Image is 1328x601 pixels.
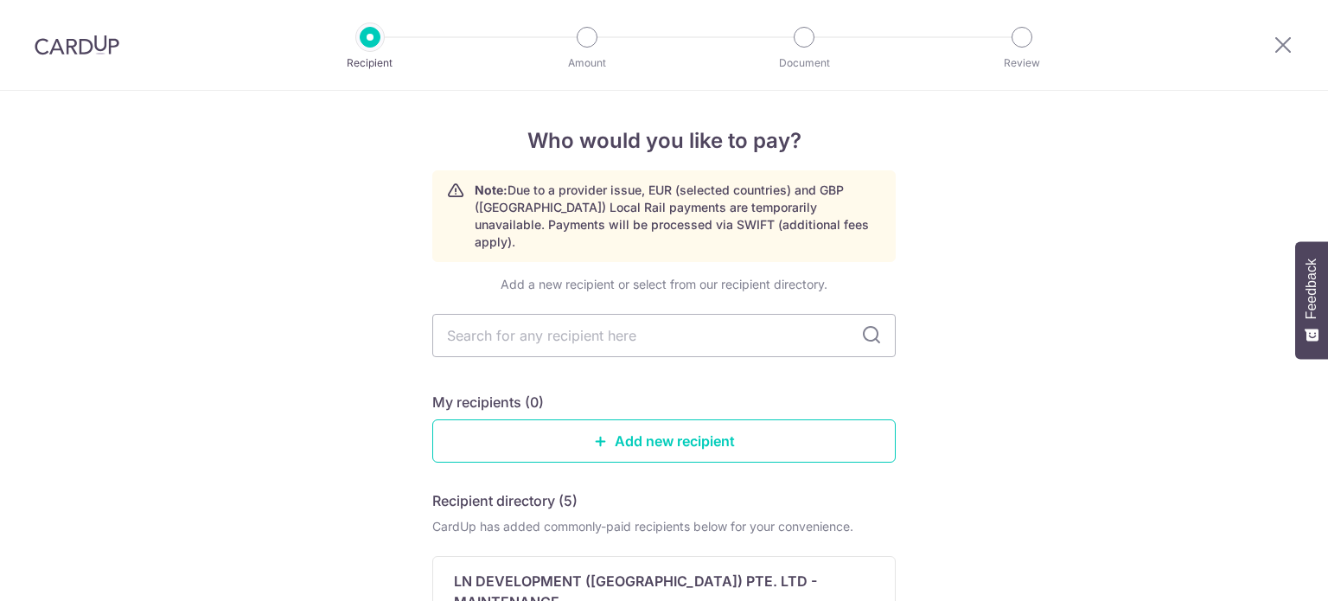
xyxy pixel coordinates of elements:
[432,518,896,535] div: CardUp has added commonly-paid recipients below for your convenience.
[523,54,651,72] p: Amount
[958,54,1086,72] p: Review
[432,419,896,463] a: Add new recipient
[1295,241,1328,359] button: Feedback - Show survey
[1217,549,1311,592] iframe: Opens a widget where you can find more information
[475,182,508,197] strong: Note:
[432,392,544,412] h5: My recipients (0)
[432,314,896,357] input: Search for any recipient here
[740,54,868,72] p: Document
[432,276,896,293] div: Add a new recipient or select from our recipient directory.
[35,35,119,55] img: CardUp
[306,54,434,72] p: Recipient
[1304,259,1319,319] span: Feedback
[432,490,578,511] h5: Recipient directory (5)
[432,125,896,157] h4: Who would you like to pay?
[475,182,881,251] p: Due to a provider issue, EUR (selected countries) and GBP ([GEOGRAPHIC_DATA]) Local Rail payments...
